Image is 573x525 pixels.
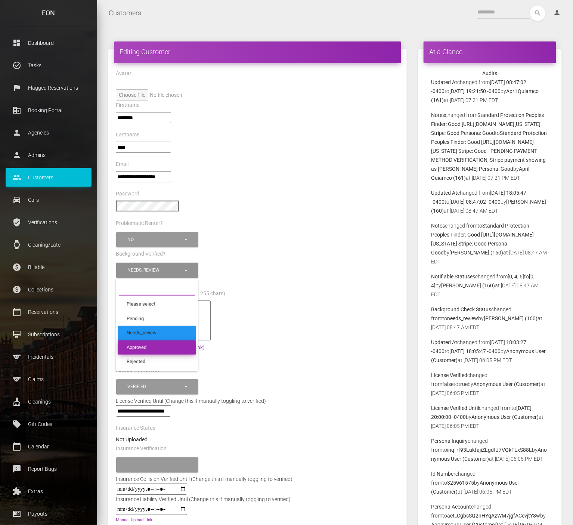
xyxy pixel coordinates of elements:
p: Payouts [11,508,86,519]
a: drive_eta Cars [6,191,92,209]
span: Approved [127,344,146,351]
a: sports Claims [6,370,92,389]
b: Background Check Status [431,306,491,312]
b: Notes [431,112,445,118]
b: Notifiable Statuses [431,274,475,280]
label: Lastname [116,131,139,139]
a: person Agencies [6,123,92,142]
p: changed from to by at [DATE] 08:47 AM EDT [431,272,549,299]
b: License Verified Until [431,405,479,411]
div: Insurance Liability Verified Until (Change this if manually toggling to verified) [110,495,296,504]
b: false [442,381,453,387]
p: Admins [11,149,86,161]
a: calendar_today Reservations [6,303,92,321]
a: cleaning_services Cleanings [6,392,92,411]
b: [PERSON_NAME] (160) [484,315,538,321]
b: Notes [431,223,445,229]
p: Cars [11,194,86,206]
b: Persona Inquiry [431,438,468,444]
a: flag Flagged Reservations [6,78,92,97]
b: needs_review [447,315,478,321]
label: Avatar [116,70,131,77]
b: [0, 4, 6] [508,274,524,280]
p: Dashboard [11,37,86,49]
a: extension Extras [6,482,92,501]
b: Standard Protection Peoples Finder: Good [URL][DOMAIN_NAME][US_STATE] Stripe: Good - PENDING PAYM... [431,130,547,172]
div: No [127,237,184,243]
div: Needs_review [127,267,184,274]
p: changed from to by at [DATE] 07:21 PM EDT [431,111,549,182]
b: [DATE] 19:21:50 -0400 [449,88,501,94]
b: Standard Protection Peoples Finder: Good [URL][DOMAIN_NAME][US_STATE] Stripe: Good Persona: Good [431,112,544,136]
a: sports Incidentals [6,348,92,366]
b: Id Number [431,471,455,477]
label: Firstname [116,102,139,109]
a: people Customers [6,168,92,187]
span: Pending [127,315,144,322]
a: person [548,6,567,21]
p: Agencies [11,127,86,138]
p: Cleaning/Late [11,239,86,250]
a: corporate_fare Booking Portal [6,101,92,120]
p: Booking Portal [11,105,86,116]
b: inq_rf93LukfajiZLgdtJ7VQkFLxS88L [447,447,532,453]
b: true [458,381,468,387]
a: task_alt Tasks [6,56,92,75]
b: Standard Protection Peoples Finder: Good [URL][DOMAIN_NAME][US_STATE] Stripe: Good Persona: Good [431,223,534,256]
p: Subscriptions [11,329,86,340]
b: [PERSON_NAME] (160) [449,250,503,256]
a: card_membership Subscriptions [6,325,92,344]
label: Insurance Status [116,424,155,432]
button: Verified [116,379,198,395]
p: changed from to by at [DATE] 06:05 PM EDT [431,404,549,430]
p: Calendar [11,441,86,452]
p: changed from to by at [DATE] 06:05 PM EDT [431,338,549,365]
p: changed from to by at [DATE] 08:47 AM EDT [431,188,549,215]
h4: At a Glance [429,47,551,56]
button: Please select [116,457,198,473]
p: Collections [11,284,86,295]
p: Claims [11,374,86,385]
a: Customers [109,4,141,22]
p: Customers [11,172,86,183]
span: Rejected [127,358,145,365]
a: paid Billable [6,258,92,277]
span: Please select [127,301,155,308]
b: [DATE] 08:47:02 -0400 [449,199,501,205]
a: watch Cleaning/Late [6,235,92,254]
input: Search [119,282,195,296]
p: Verifications [11,217,86,228]
a: local_offer Gift Codes [6,415,92,433]
b: [PERSON_NAME] (160) [441,282,495,288]
h4: Editing Customer [120,47,396,56]
p: Cleanings [11,396,86,407]
a: feedback Report Bugs [6,460,92,478]
label: Insurance Verification [116,445,167,453]
b: 325961575 [447,480,474,486]
p: Extras [11,486,86,497]
p: Gift Codes [11,419,86,430]
label: License Status true [116,367,160,374]
p: Tasks [11,60,86,71]
button: search [530,6,545,21]
div: Insurance Collision Verified Until (Change this if manually toggling to verified) [110,475,298,484]
p: changed from to by at [DATE] 08:47 AM EDT [431,305,549,332]
p: changed from to by at [DATE] 06:05 PM EDT [431,436,549,463]
b: Anonymous User (Customer) [473,381,541,387]
b: Updated At [431,339,457,345]
p: Billable [11,262,86,273]
b: Persona Account [431,504,471,510]
p: Flagged Reservations [11,82,86,93]
strong: Not Uploaded [116,436,148,442]
a: money Payouts [6,504,92,523]
label: Password [116,190,139,198]
p: Reservations [11,306,86,318]
b: act_CgbsSQ2nHYqAzWM7jgfACevjtY8w [447,513,540,519]
a: paid Collections [6,280,92,299]
span: Needs_review [127,330,157,337]
i: person [553,9,561,16]
p: changed from to by at [DATE] 06:05 PM EDT [431,371,549,398]
label: Problematic Renter? [116,220,163,227]
div: License Verified Until (Change this if manually toggling to verified) [110,396,405,405]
